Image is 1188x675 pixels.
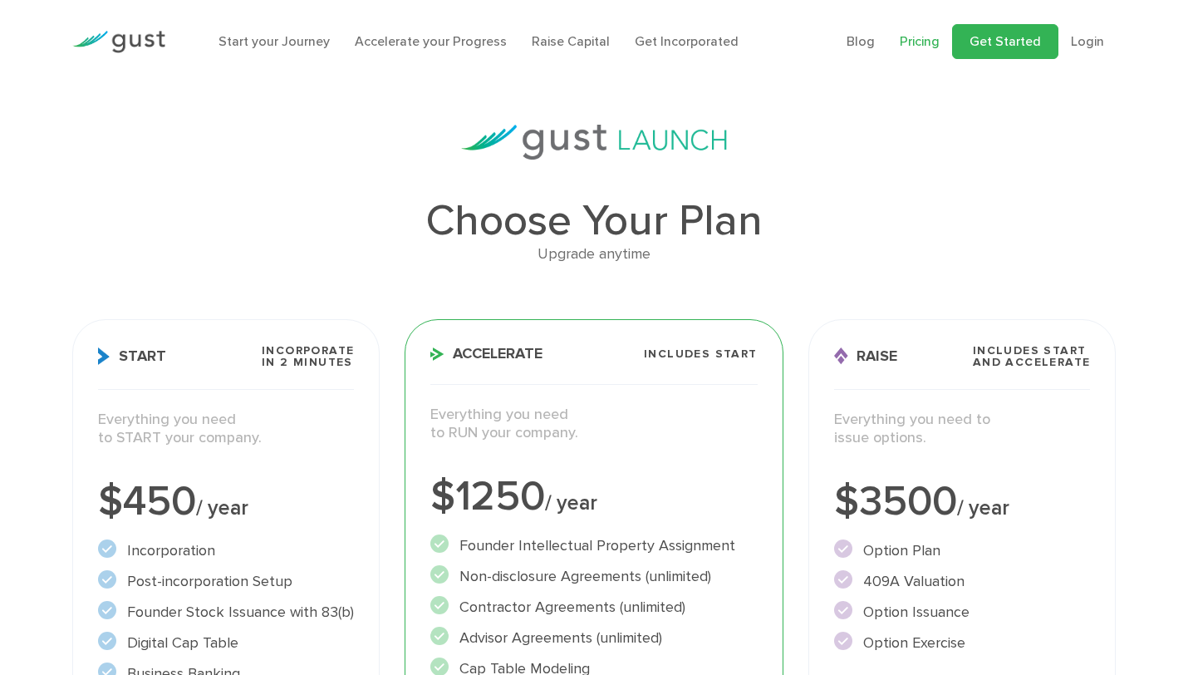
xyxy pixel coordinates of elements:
[430,535,757,557] li: Founder Intellectual Property Assignment
[834,347,897,365] span: Raise
[98,540,355,562] li: Incorporation
[430,476,757,518] div: $1250
[72,200,1117,243] h1: Choose Your Plan
[98,481,355,523] div: $450
[834,632,1091,654] li: Option Exercise
[644,348,758,360] span: Includes START
[834,570,1091,593] li: 409A Valuation
[834,347,848,365] img: Raise Icon
[900,33,940,49] a: Pricing
[834,411,1091,448] p: Everything you need to issue options.
[545,490,597,515] span: / year
[430,406,757,443] p: Everything you need to RUN your company.
[1071,33,1104,49] a: Login
[635,33,739,49] a: Get Incorporated
[98,570,355,593] li: Post-incorporation Setup
[430,347,542,362] span: Accelerate
[973,345,1091,368] span: Includes START and ACCELERATE
[430,565,757,588] li: Non-disclosure Agreements (unlimited)
[196,495,248,520] span: / year
[834,601,1091,623] li: Option Issuance
[834,481,1091,523] div: $3500
[218,33,330,49] a: Start your Journey
[355,33,507,49] a: Accelerate your Progress
[834,540,1091,562] li: Option Plan
[98,411,355,448] p: Everything you need to START your company.
[98,601,355,623] li: Founder Stock Issuance with 83(b)
[98,347,110,365] img: Start Icon X2
[262,345,354,368] span: Incorporate in 2 Minutes
[847,33,875,49] a: Blog
[957,495,1009,520] span: / year
[952,24,1058,59] a: Get Started
[98,632,355,654] li: Digital Cap Table
[430,596,757,618] li: Contractor Agreements (unlimited)
[461,125,727,160] img: gust-launch-logos.svg
[72,31,165,53] img: Gust Logo
[430,347,444,361] img: Accelerate Icon
[72,243,1117,267] div: Upgrade anytime
[532,33,610,49] a: Raise Capital
[430,627,757,649] li: Advisor Agreements (unlimited)
[98,347,166,365] span: Start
